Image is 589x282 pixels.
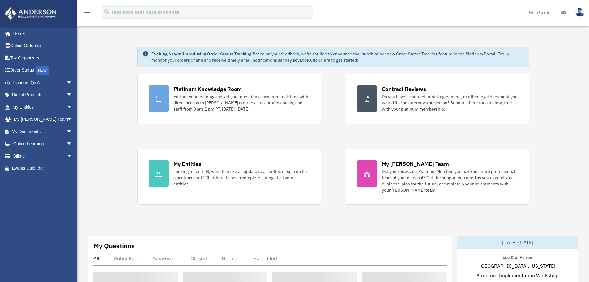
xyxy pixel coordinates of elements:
span: arrow_drop_down [66,150,79,163]
a: Platinum Q&Aarrow_drop_down [4,76,82,89]
a: My Documentsarrow_drop_down [4,125,82,138]
a: Online Learningarrow_drop_down [4,138,82,150]
div: Contract Reviews [382,85,426,93]
div: Further your learning and get your questions answered real-time with direct access to [PERSON_NAM... [173,93,309,112]
span: arrow_drop_down [66,101,79,114]
div: [DATE]-[DATE] [457,236,578,249]
img: User Pic [575,8,584,17]
div: Expedited [254,255,277,262]
div: My Entities [173,160,201,168]
div: Closed [190,255,207,262]
a: Platinum Knowledge Room Further your learning and get your questions answered real-time with dire... [137,74,321,124]
i: menu [83,9,91,16]
strong: Exciting News: Introducing Order Status Tracking! [151,51,253,57]
span: Structure Implementation Workshop [476,272,558,279]
span: arrow_drop_down [66,89,79,102]
div: Normal [222,255,239,262]
div: Did you know, as a Platinum Member, you have an entire professional team at your disposal? Get th... [382,168,518,193]
div: Based on your feedback, we're thrilled to announce the launch of our new Order Status Tracking fe... [151,51,524,63]
a: Home [4,27,79,40]
div: Looking for an EIN, want to make an update to an entity, or sign up for a bank account? Click her... [173,168,309,187]
div: My Questions [93,241,135,250]
div: Do you have a contract, rental agreement, or other legal document you would like an attorney's ad... [382,93,518,112]
a: Events Calendar [4,162,82,175]
a: Online Ordering [4,40,82,52]
a: My Entitiesarrow_drop_down [4,101,82,113]
img: Anderson Advisors Platinum Portal [3,7,59,20]
a: My Entities Looking for an EIN, want to make an update to an entity, or sign up for a bank accoun... [137,149,321,205]
a: menu [83,11,91,16]
div: Platinum Knowledge Room [173,85,242,93]
span: arrow_drop_down [66,138,79,150]
div: Live & In-Person [498,254,537,260]
a: My [PERSON_NAME] Teamarrow_drop_down [4,113,82,126]
span: [GEOGRAPHIC_DATA], [US_STATE] [480,262,555,270]
div: My [PERSON_NAME] Team [382,160,449,168]
span: arrow_drop_down [66,125,79,138]
div: Answered [152,255,176,262]
i: search [103,8,110,15]
div: NEW [36,66,49,75]
a: My [PERSON_NAME] Team Did you know, as a Platinum Member, you have an entire professional team at... [346,149,529,205]
div: All [93,255,99,262]
span: arrow_drop_down [66,76,79,89]
a: Tax Organizers [4,52,82,64]
a: Contract Reviews Do you have a contract, rental agreement, or other legal document you would like... [346,74,529,124]
div: Submitted [114,255,138,262]
a: Click Here to get started! [310,57,358,63]
a: Order StatusNEW [4,64,82,77]
a: Digital Productsarrow_drop_down [4,89,82,101]
span: arrow_drop_down [66,113,79,126]
a: Billingarrow_drop_down [4,150,82,162]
